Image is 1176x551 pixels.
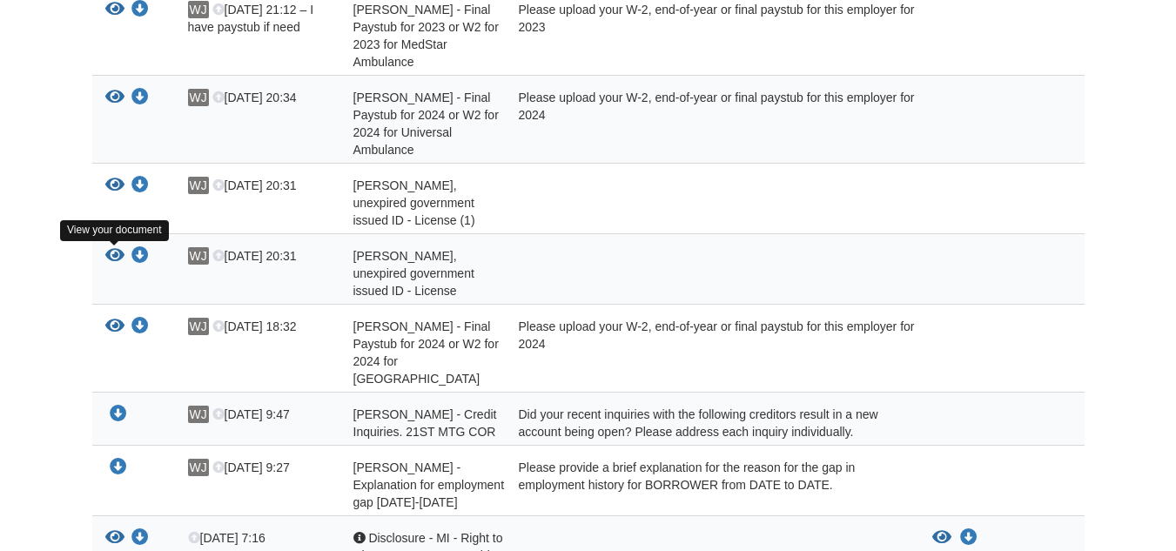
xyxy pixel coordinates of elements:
div: Please provide a brief explanation for the reason for the gap in employment history for BORROWER ... [506,459,919,511]
button: View William Jackson - Final Paystub for 2023 or W2 for 2023 for MedStar Ambulance [105,1,124,19]
span: [DATE] 7:16 [188,531,265,545]
a: Download William Jackson - Valid, unexpired government issued ID - License (1) [131,179,149,193]
button: View Disclosure - MI - Right to Choose Insurance Provider [932,529,951,547]
a: Download Disclosure - MI - Right to Choose Insurance Provider [131,532,149,546]
div: Did your recent inquiries with the following creditors result in a new account being open? Please... [506,406,919,440]
span: [PERSON_NAME] - Credit Inquiries. 21ST MTG COR [353,407,497,439]
a: Download William Jackson - Credit Inquiries. 21ST MTG COR [110,407,127,421]
a: Download William Jackson - Final Paystub for 2023 or W2 for 2023 for MedStar Ambulance [131,3,149,17]
a: Download William Jackson - Explanation for employment gap 11/01/2023-11/30/2023 [110,460,127,474]
span: [DATE] 18:32 [212,319,297,333]
span: [DATE] 9:27 [212,460,290,474]
a: Download William Jackson - Final Paystub for 2024 or W2 for 2024 for Harbor Oaks [131,320,149,334]
span: [PERSON_NAME] - Explanation for employment gap [DATE]-[DATE] [353,460,505,509]
span: WJ [188,406,209,423]
span: [PERSON_NAME] - Final Paystub for 2023 or W2 for 2023 for MedStar Ambulance [353,3,499,69]
a: Download William Jackson - Final Paystub for 2024 or W2 for 2024 for Universal Ambulance [131,91,149,105]
span: [PERSON_NAME] - Final Paystub for 2024 or W2 for 2024 for [GEOGRAPHIC_DATA] [353,319,499,386]
button: View Disclosure - MI - Right to Choose Insurance Provider [105,529,124,548]
span: [DATE] 9:47 [212,407,290,421]
span: WJ [188,1,209,18]
span: WJ [188,318,209,335]
span: WJ [188,247,209,265]
span: [PERSON_NAME], unexpired government issued ID - License [353,249,474,298]
div: Please upload your W-2, end-of-year or final paystub for this employer for 2023 [506,1,919,71]
div: Please upload your W-2, end-of-year or final paystub for this employer for 2024 [506,318,919,387]
span: [PERSON_NAME] - Final Paystub for 2024 or W2 for 2024 for Universal Ambulance [353,91,499,157]
span: WJ [188,89,209,106]
button: View William Jackson - Valid, unexpired government issued ID - License [105,247,124,265]
span: [PERSON_NAME], unexpired government issued ID - License (1) [353,178,475,227]
span: [DATE] 20:31 [212,178,297,192]
span: WJ [188,459,209,476]
button: View William Jackson - Final Paystub for 2024 or W2 for 2024 for Harbor Oaks [105,318,124,336]
a: Download Disclosure - MI - Right to Choose Insurance Provider [960,531,978,545]
a: Download William Jackson - Valid, unexpired government issued ID - License [131,250,149,264]
span: [DATE] 20:34 [212,91,297,104]
button: View William Jackson - Valid, unexpired government issued ID - License (1) [105,177,124,195]
div: Please upload your W-2, end-of-year or final paystub for this employer for 2024 [506,89,919,158]
button: View William Jackson - Final Paystub for 2024 or W2 for 2024 for Universal Ambulance [105,89,124,107]
span: [DATE] 21:12 – I have paystub if need [188,3,314,34]
div: View your document [60,220,169,240]
span: WJ [188,177,209,194]
span: [DATE] 20:31 [212,249,297,263]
